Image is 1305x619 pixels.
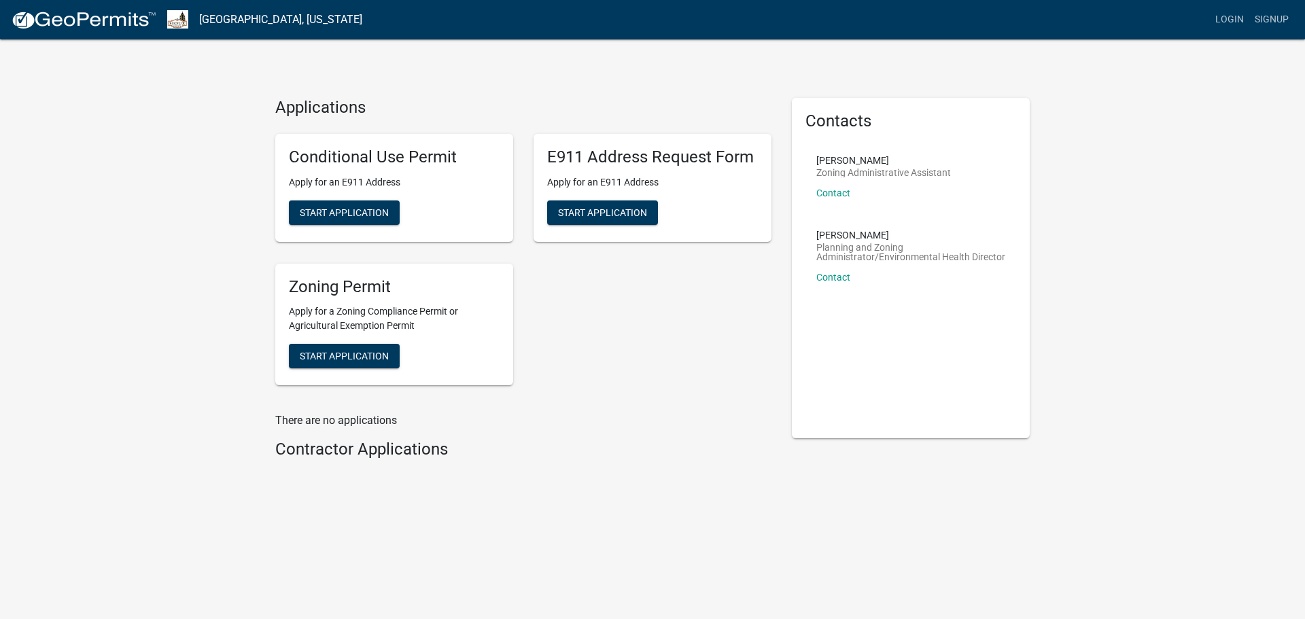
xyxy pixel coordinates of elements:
[167,10,188,29] img: Sioux County, Iowa
[275,98,771,118] h4: Applications
[289,344,400,368] button: Start Application
[816,188,850,198] a: Contact
[275,440,771,465] wm-workflow-list-section: Contractor Applications
[558,207,647,217] span: Start Application
[816,272,850,283] a: Contact
[199,8,362,31] a: [GEOGRAPHIC_DATA], [US_STATE]
[289,200,400,225] button: Start Application
[275,412,771,429] p: There are no applications
[289,147,500,167] h5: Conditional Use Permit
[300,207,389,217] span: Start Application
[816,156,951,165] p: [PERSON_NAME]
[275,440,771,459] h4: Contractor Applications
[547,175,758,190] p: Apply for an E911 Address
[289,277,500,297] h5: Zoning Permit
[547,147,758,167] h5: E911 Address Request Form
[289,304,500,333] p: Apply for a Zoning Compliance Permit or Agricultural Exemption Permit
[805,111,1016,131] h5: Contacts
[816,230,1005,240] p: [PERSON_NAME]
[275,98,771,396] wm-workflow-list-section: Applications
[1210,7,1249,33] a: Login
[1249,7,1294,33] a: Signup
[289,175,500,190] p: Apply for an E911 Address
[816,243,1005,262] p: Planning and Zoning Administrator/Environmental Health Director
[816,168,951,177] p: Zoning Administrative Assistant
[547,200,658,225] button: Start Application
[300,351,389,361] span: Start Application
